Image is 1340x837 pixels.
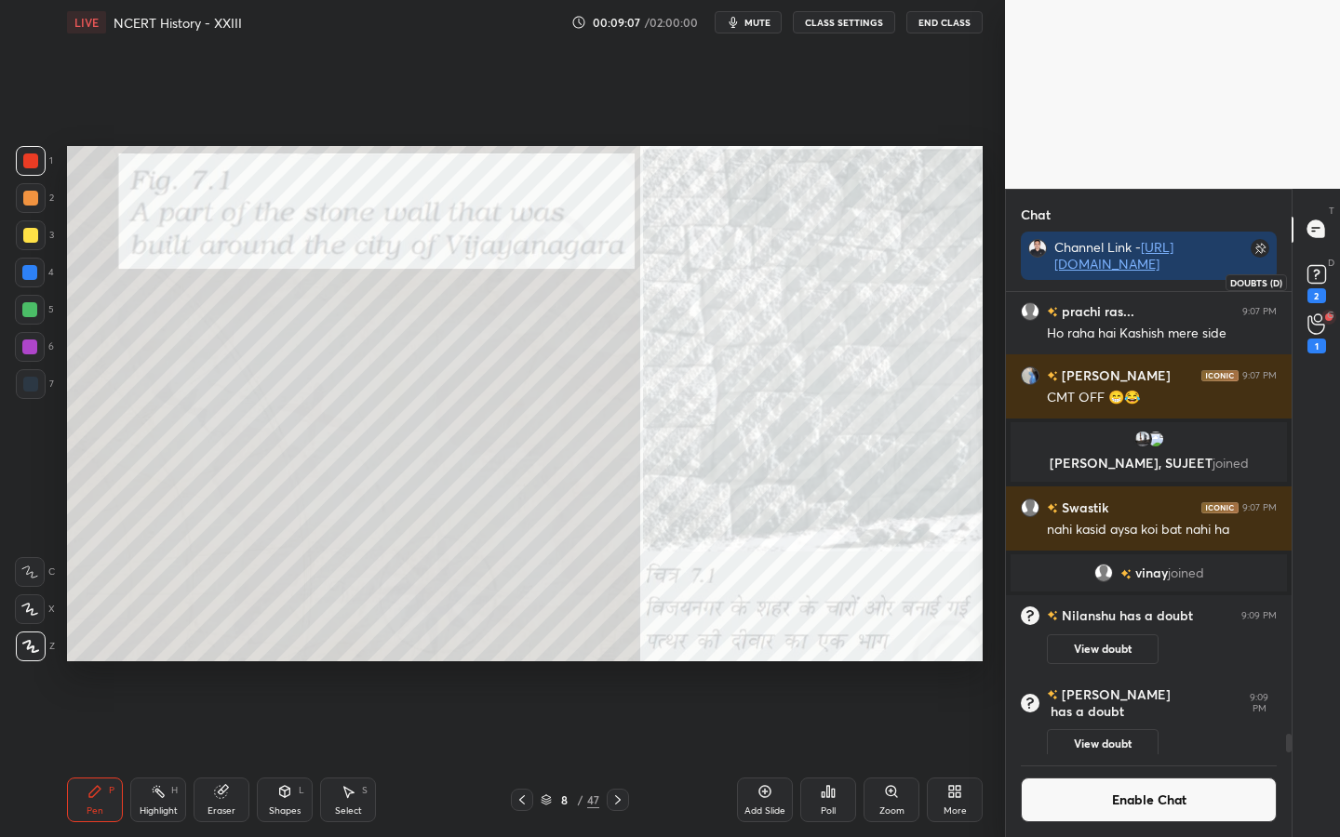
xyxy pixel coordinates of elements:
[879,806,904,816] div: Zoom
[1168,565,1204,580] span: joined
[1226,274,1287,291] div: Doubts (D)
[87,806,103,816] div: Pen
[15,557,55,587] div: C
[944,806,967,816] div: More
[1021,498,1039,516] img: default.png
[1054,238,1173,272] a: [URL][DOMAIN_NAME]
[208,806,235,816] div: Eraser
[1021,365,1039,384] img: 59ef8480de42450fb878180415761914.jpg
[1201,369,1239,380] img: iconic-dark.1390631f.png
[1047,521,1277,539] div: nahi kasid aysa koi bat nahi ha
[744,806,785,816] div: Add Slide
[1047,703,1124,720] span: has a doubt
[1213,454,1249,472] span: joined
[1021,777,1277,822] button: Enable Chat
[362,786,368,795] div: S
[1058,607,1116,624] h6: Nilanshu
[269,806,301,816] div: Shapes
[1242,369,1277,380] div: 9:07 PM
[1094,564,1113,582] img: default.png
[1058,365,1171,385] h6: [PERSON_NAME]
[299,786,304,795] div: L
[1201,501,1239,512] img: iconic-dark.1390631f.png
[1006,190,1065,239] p: Chat
[1021,301,1039,320] img: default.png
[587,791,599,808] div: 47
[906,11,983,33] button: End Class
[1047,389,1277,407] div: CMT OFF 😁😂
[109,786,114,795] div: P
[1028,239,1047,258] img: 09a1bb633dd249f2a2c8cf568a24d1b1.jpg
[1006,292,1292,755] div: grid
[15,258,54,287] div: 4
[1116,607,1193,624] span: has a doubt
[1242,692,1277,714] div: 9:09 PM
[1058,301,1134,321] h6: prachi ras...
[1047,371,1058,381] img: no-rating-badge.077c3623.svg
[15,332,54,362] div: 6
[114,14,242,32] h4: NCERT History - XXIII
[1047,503,1058,513] img: no-rating-badge.077c3623.svg
[1047,607,1058,624] img: no-rating-badge.077c3623.svg
[1047,686,1058,703] img: no-rating-badge.077c3623.svg
[67,11,106,33] div: LIVE
[171,786,178,795] div: H
[15,594,55,624] div: X
[793,11,895,33] button: CLASS SETTINGS
[1329,204,1334,218] p: T
[16,369,54,399] div: 7
[1242,305,1277,316] div: 9:07 PM
[1327,308,1334,322] p: G
[1242,501,1277,512] div: 9:07 PM
[715,11,782,33] button: mute
[1022,456,1276,471] p: [PERSON_NAME], SUJEET
[15,295,54,325] div: 5
[1047,325,1277,343] div: Ho raha hai Kashish mere side
[1058,686,1171,703] h6: [PERSON_NAME]
[1146,430,1165,448] img: 3
[1047,634,1159,664] button: View doubt
[1047,729,1159,759] button: View doubt
[1058,498,1108,517] h6: Swastik
[16,220,54,250] div: 3
[1047,307,1058,317] img: no-rating-badge.077c3623.svg
[1307,339,1326,353] div: 1
[556,794,574,805] div: 8
[1241,610,1277,621] div: 9:09 PM
[1120,568,1132,578] img: no-rating-badge.077c3623.svg
[1307,288,1326,303] div: 2
[140,806,178,816] div: Highlight
[1133,430,1152,448] img: 3
[1328,256,1334,270] p: D
[16,631,55,661] div: Z
[335,806,362,816] div: Select
[16,146,53,176] div: 1
[578,794,583,805] div: /
[16,183,54,213] div: 2
[1054,239,1211,272] div: Channel Link -
[1135,565,1168,580] span: vinay
[821,806,836,816] div: Poll
[744,16,770,29] span: mute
